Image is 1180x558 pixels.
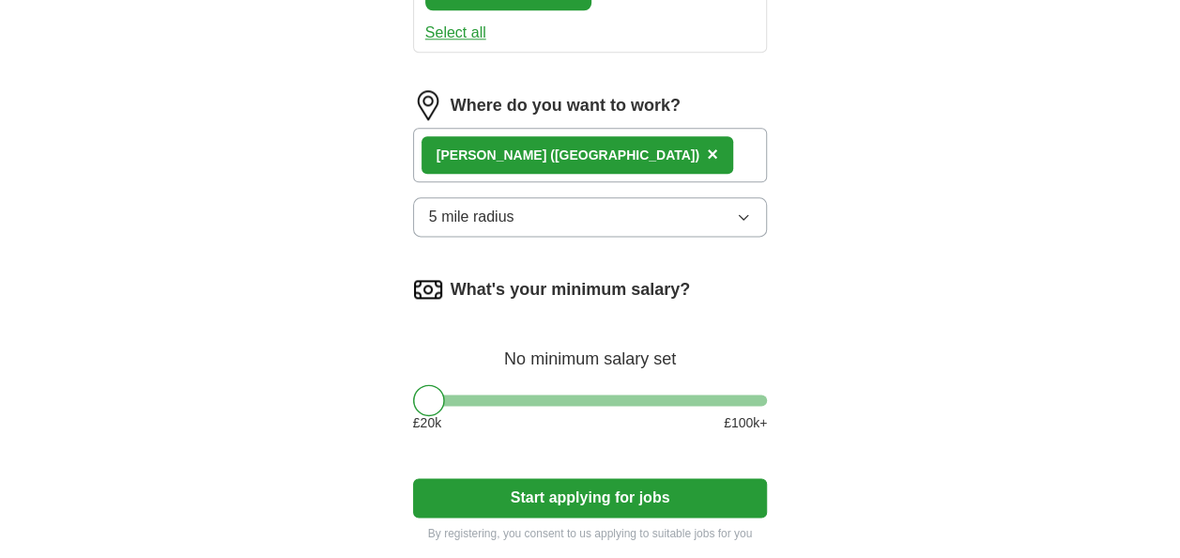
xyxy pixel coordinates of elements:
[413,90,443,120] img: location.png
[425,22,486,44] button: Select all
[429,206,514,228] span: 5 mile radius
[413,525,768,542] p: By registering, you consent to us applying to suitable jobs for you
[724,413,767,433] span: £ 100 k+
[413,478,768,518] button: Start applying for jobs
[707,144,718,164] span: ×
[437,147,546,163] strong: [PERSON_NAME]
[451,277,690,302] label: What's your minimum salary?
[707,141,718,169] button: ×
[413,274,443,304] img: salary.png
[550,147,699,163] span: ([GEOGRAPHIC_DATA])
[451,93,681,118] label: Where do you want to work?
[413,327,768,372] div: No minimum salary set
[413,197,768,237] button: 5 mile radius
[413,413,441,433] span: £ 20 k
